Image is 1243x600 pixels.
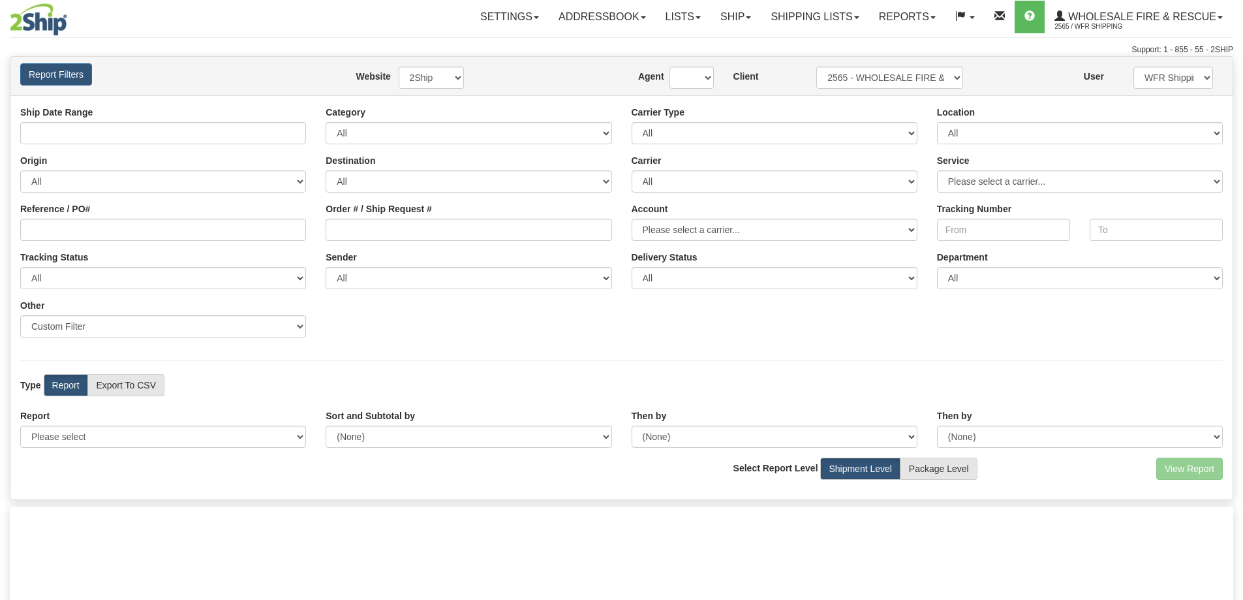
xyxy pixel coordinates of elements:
[20,202,90,215] label: Reference / PO#
[1084,70,1104,83] label: User
[656,1,711,33] a: Lists
[1156,458,1223,480] button: View Report
[638,70,651,83] label: Agent
[356,70,378,83] label: Website
[1054,20,1152,33] span: 2565 / WFR Shipping
[20,299,44,312] label: Other
[326,409,415,422] label: Sort and Subtotal by
[470,1,549,33] a: Settings
[937,219,1070,241] input: From
[10,44,1233,55] div: Support: 1 - 855 - 55 - 2SHIP
[820,458,900,480] label: Shipment Level
[20,251,88,264] label: Tracking Status
[632,251,698,264] label: Please ensure data set in report has been RECENTLY tracked from your Shipment History
[326,106,365,119] label: Category
[900,458,977,480] label: Package Level
[87,374,164,396] label: Export To CSV
[326,251,356,264] label: Sender
[761,1,868,33] a: Shipping lists
[937,106,975,119] label: Location
[733,462,818,475] label: Select Report Level
[937,202,1011,215] label: Tracking Number
[326,154,375,167] label: Destination
[10,3,67,36] img: logo2565.jpg
[326,202,432,215] label: Order # / Ship Request #
[869,1,945,33] a: Reports
[937,154,970,167] label: Service
[1090,219,1223,241] input: To
[632,106,684,119] label: Carrier Type
[937,251,988,264] label: Department
[44,374,88,396] label: Report
[711,1,761,33] a: Ship
[632,409,667,422] label: Then by
[20,154,47,167] label: Origin
[20,409,50,422] label: Report
[733,70,759,83] label: Client
[632,154,662,167] label: Carrier
[20,106,93,119] label: Ship Date Range
[549,1,656,33] a: Addressbook
[937,409,972,422] label: Then by
[1045,1,1233,33] a: WHOLESALE FIRE & RESCUE 2565 / WFR Shipping
[632,267,917,289] select: Please ensure data set in report has been RECENTLY tracked from your Shipment History
[1065,11,1216,22] span: WHOLESALE FIRE & RESCUE
[632,202,668,215] label: Account
[20,379,41,392] label: Type
[20,63,92,86] button: Report Filters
